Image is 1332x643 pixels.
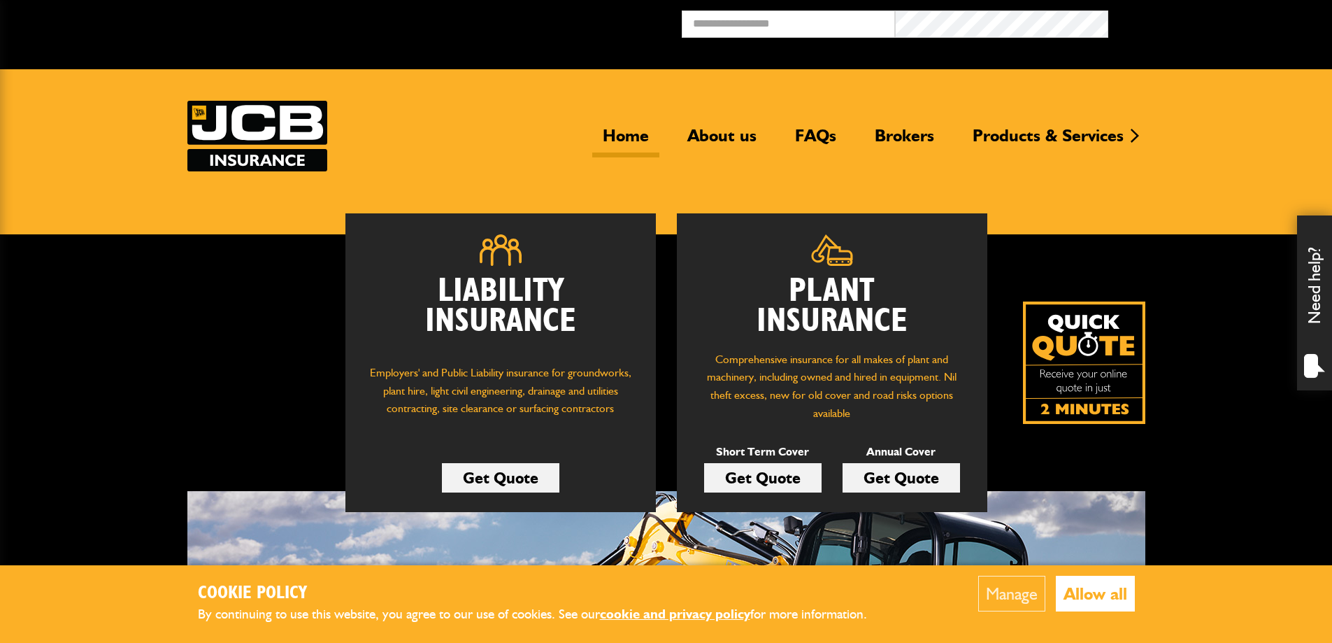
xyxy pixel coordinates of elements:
[600,606,750,622] a: cookie and privacy policy
[843,463,960,493] a: Get Quote
[187,101,327,171] a: JCB Insurance Services
[592,125,659,157] a: Home
[442,463,559,493] a: Get Quote
[704,443,822,461] p: Short Term Cover
[187,101,327,171] img: JCB Insurance Services logo
[366,364,635,431] p: Employers' and Public Liability insurance for groundworks, plant hire, light civil engineering, d...
[677,125,767,157] a: About us
[198,604,890,626] p: By continuing to use this website, you agree to our use of cookies. See our for more information.
[366,276,635,351] h2: Liability Insurance
[698,351,966,422] p: Comprehensive insurance for all makes of plant and machinery, including owned and hired in equipm...
[704,463,822,493] a: Get Quote
[978,576,1045,612] button: Manage
[864,125,945,157] a: Brokers
[198,583,890,605] h2: Cookie Policy
[785,125,847,157] a: FAQs
[843,443,960,461] p: Annual Cover
[1108,10,1322,32] button: Broker Login
[1023,302,1145,424] img: Quick Quote
[1297,215,1332,390] div: Need help?
[1056,576,1135,612] button: Allow all
[1023,302,1145,424] a: Get your insurance quote isn just 2-minutes
[698,276,966,337] h2: Plant Insurance
[962,125,1134,157] a: Products & Services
